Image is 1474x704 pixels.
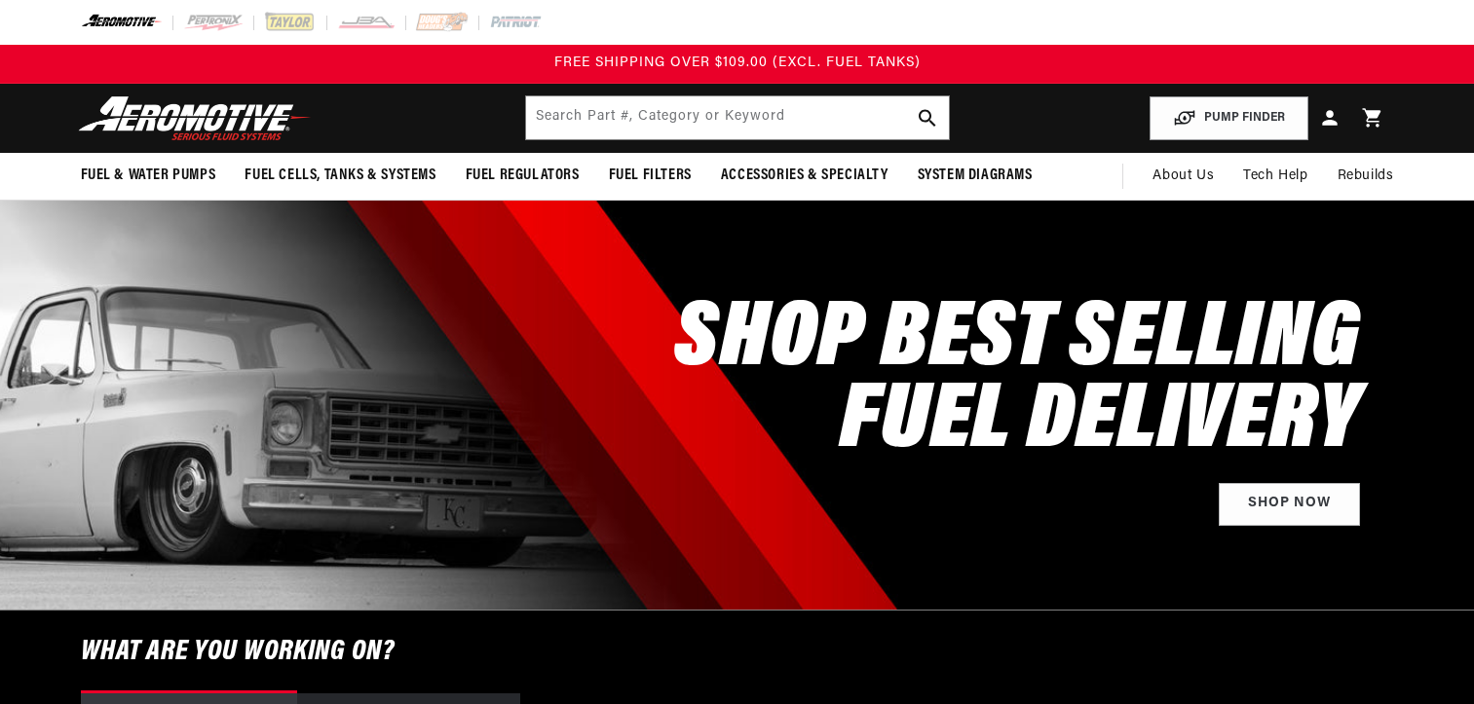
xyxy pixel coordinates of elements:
[594,153,706,199] summary: Fuel Filters
[245,166,435,186] span: Fuel Cells, Tanks & Systems
[1338,166,1394,187] span: Rebuilds
[32,611,1443,693] h6: What are you working on?
[1138,153,1228,200] a: About Us
[526,96,949,139] input: Search by Part Number, Category or Keyword
[81,166,216,186] span: Fuel & Water Pumps
[609,166,692,186] span: Fuel Filters
[706,153,903,199] summary: Accessories & Specialty
[66,153,231,199] summary: Fuel & Water Pumps
[451,153,594,199] summary: Fuel Regulators
[1150,96,1308,140] button: PUMP FINDER
[1243,166,1307,187] span: Tech Help
[466,166,580,186] span: Fuel Regulators
[721,166,888,186] span: Accessories & Specialty
[903,153,1047,199] summary: System Diagrams
[1323,153,1409,200] summary: Rebuilds
[554,56,921,70] span: FREE SHIPPING OVER $109.00 (EXCL. FUEL TANKS)
[1153,168,1214,183] span: About Us
[73,95,317,141] img: Aeromotive
[674,300,1359,463] h2: SHOP BEST SELLING FUEL DELIVERY
[1228,153,1322,200] summary: Tech Help
[918,166,1033,186] span: System Diagrams
[906,96,949,139] button: search button
[1219,483,1360,527] a: Shop Now
[230,153,450,199] summary: Fuel Cells, Tanks & Systems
